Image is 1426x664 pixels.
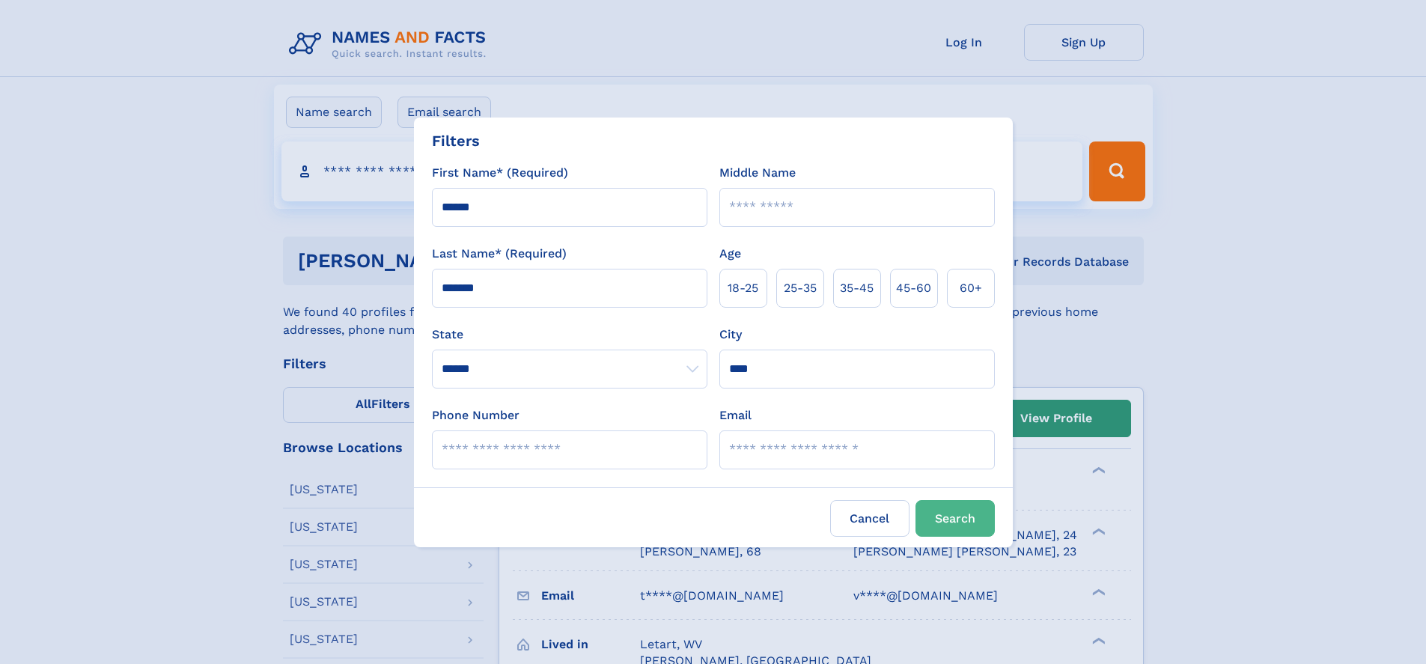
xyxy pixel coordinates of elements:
[896,279,931,297] span: 45‑60
[432,245,567,263] label: Last Name* (Required)
[915,500,995,537] button: Search
[784,279,817,297] span: 25‑35
[719,326,742,344] label: City
[960,279,982,297] span: 60+
[840,279,874,297] span: 35‑45
[432,130,480,152] div: Filters
[719,406,752,424] label: Email
[432,164,568,182] label: First Name* (Required)
[830,500,909,537] label: Cancel
[719,245,741,263] label: Age
[432,326,707,344] label: State
[719,164,796,182] label: Middle Name
[728,279,758,297] span: 18‑25
[432,406,519,424] label: Phone Number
